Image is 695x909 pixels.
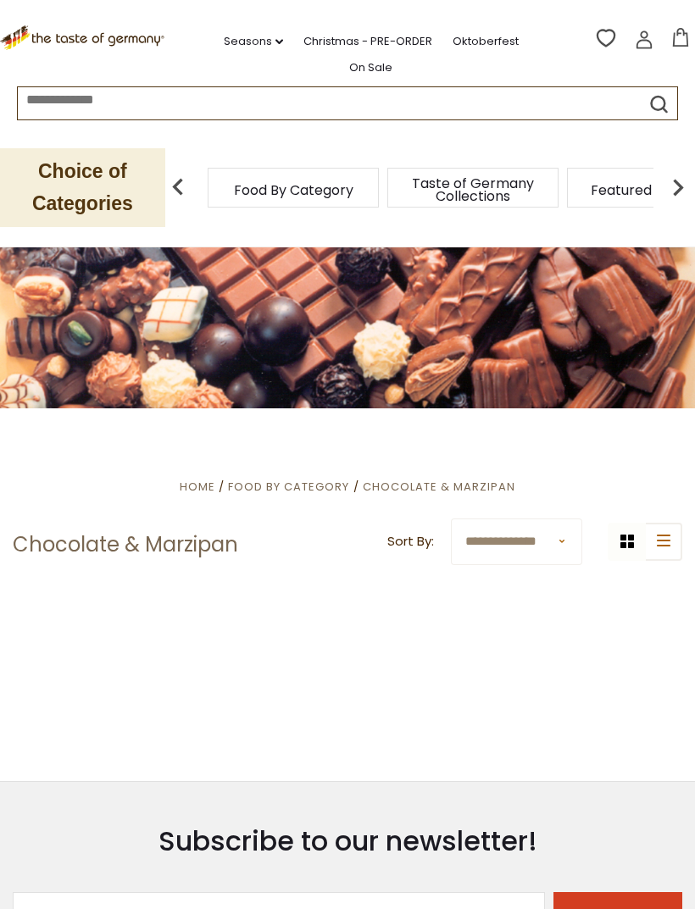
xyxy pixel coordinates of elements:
[349,58,392,77] a: On Sale
[234,184,353,197] a: Food By Category
[13,824,682,858] h3: Subscribe to our newsletter!
[13,532,238,557] h1: Chocolate & Marzipan
[661,170,695,204] img: next arrow
[303,32,432,51] a: Christmas - PRE-ORDER
[161,170,195,204] img: previous arrow
[453,32,519,51] a: Oktoberfest
[405,177,541,202] a: Taste of Germany Collections
[363,479,515,495] a: Chocolate & Marzipan
[387,531,434,552] label: Sort By:
[180,479,215,495] a: Home
[224,32,283,51] a: Seasons
[228,479,349,495] a: Food By Category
